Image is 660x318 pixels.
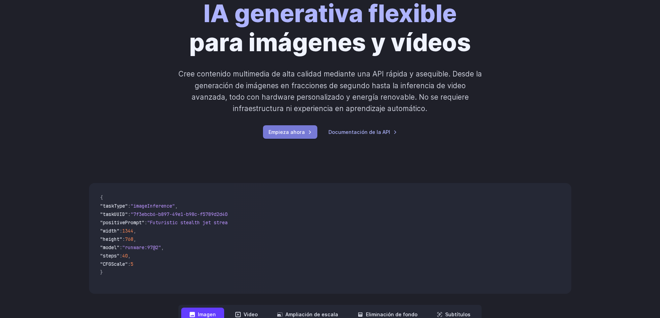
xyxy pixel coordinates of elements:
font: Ampliación de escala [285,311,338,317]
span: "model" [100,244,120,251]
span: "runware:97@2" [122,244,161,251]
span: , [133,228,136,234]
span: 768 [125,236,133,242]
span: , [133,236,136,242]
span: : [120,244,122,251]
span: , [175,203,178,209]
span: : [144,219,147,226]
span: } [100,269,103,275]
span: "taskType" [100,203,128,209]
span: : [120,253,122,259]
font: Cree contenido multimedia de alta calidad mediante una API rápida y asequible. Desde la generació... [178,70,482,113]
span: { [100,194,103,201]
span: : [128,211,131,217]
span: "taskUUID" [100,211,128,217]
span: 1344 [122,228,133,234]
font: Documentación de la API [328,129,390,135]
span: "7f3ebcb6-b897-49e1-b98c-f5789d2d40d7" [131,211,236,217]
span: "width" [100,228,120,234]
span: "imageInference" [131,203,175,209]
span: , [161,244,164,251]
span: 5 [131,261,133,267]
span: , [128,253,131,259]
span: "positivePrompt" [100,219,144,226]
span: : [120,228,122,234]
a: Empieza ahora [263,125,317,139]
a: Documentación de la API [328,128,397,136]
font: Eliminación de fondo [366,311,417,317]
font: Imagen [198,311,216,317]
span: "CFGScale" [100,261,128,267]
span: : [128,203,131,209]
font: Empieza ahora [269,129,305,135]
span: 40 [122,253,128,259]
span: "Futuristic stealth jet streaking through a neon-lit cityscape with glowing purple exhaust" [147,219,399,226]
span: "height" [100,236,122,242]
font: Subtítulos [445,311,470,317]
font: Video [244,311,258,317]
font: para imágenes y vídeos [189,28,471,57]
span: "steps" [100,253,120,259]
span: : [128,261,131,267]
span: : [122,236,125,242]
